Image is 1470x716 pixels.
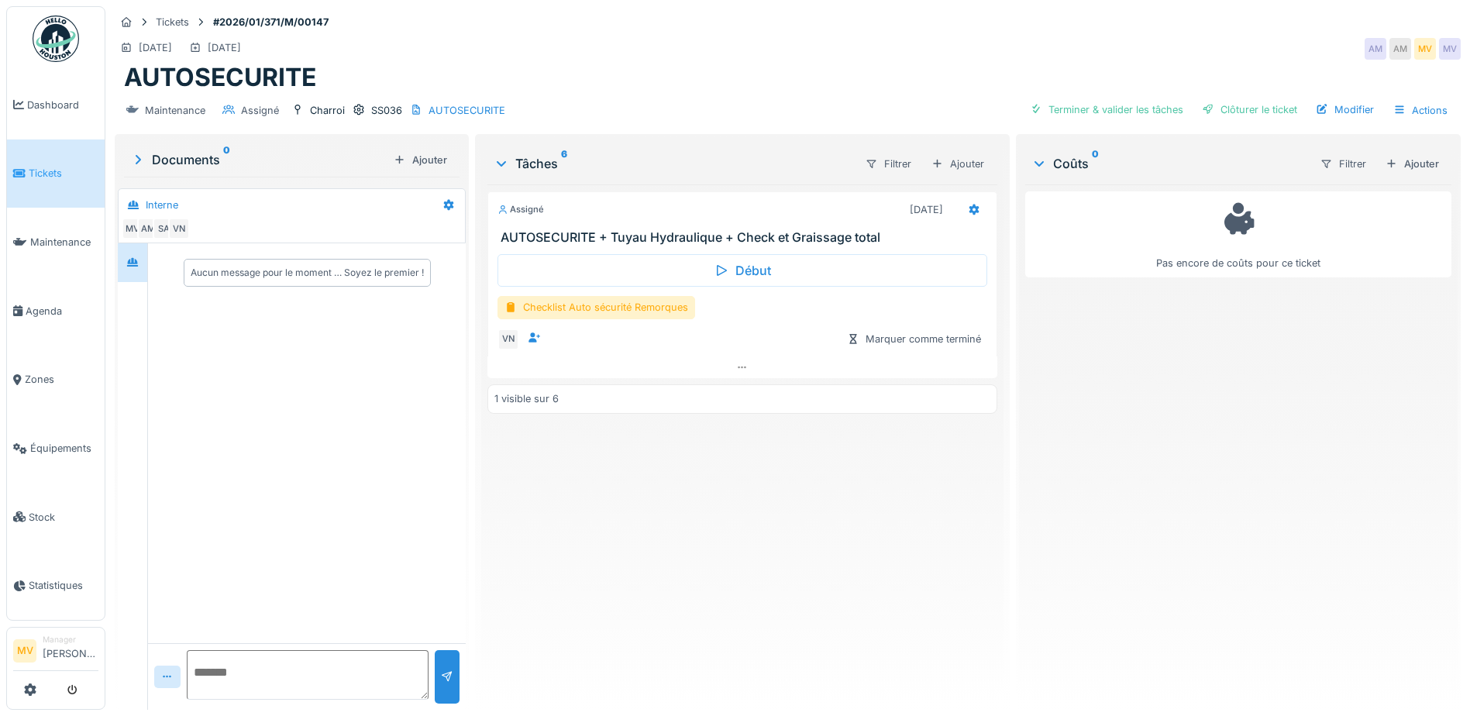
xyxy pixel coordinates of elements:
[33,15,79,62] img: Badge_color-CXgf-gQk.svg
[924,153,991,175] div: Ajouter
[7,277,105,346] a: Agenda
[497,254,987,287] div: Début
[156,15,189,29] div: Tickets
[1386,99,1455,122] div: Actions
[122,218,143,239] div: MV
[124,63,316,92] h1: AUTOSECURITE
[561,154,567,173] sup: 6
[1379,153,1445,174] div: Ajouter
[7,483,105,552] a: Stock
[43,634,98,667] li: [PERSON_NAME]
[387,150,453,170] div: Ajouter
[168,218,190,239] div: VN
[223,150,230,169] sup: 0
[910,202,943,217] div: [DATE]
[494,154,852,173] div: Tâches
[30,235,98,250] span: Maintenance
[7,414,105,483] a: Équipements
[7,71,105,139] a: Dashboard
[137,218,159,239] div: AM
[497,296,695,318] div: Checklist Auto sécurité Remorques
[29,578,98,593] span: Statistiques
[497,329,519,350] div: VN
[1035,198,1441,270] div: Pas encore de coûts pour ce ticket
[130,150,387,169] div: Documents
[494,391,559,406] div: 1 visible sur 6
[371,103,402,118] div: SS036
[29,166,98,181] span: Tickets
[25,372,98,387] span: Zones
[1414,38,1436,60] div: MV
[497,203,544,216] div: Assigné
[43,634,98,645] div: Manager
[501,230,990,245] h3: AUTOSECURITE + Tuyau Hydraulique + Check et Graissage total
[429,103,505,118] div: AUTOSECURITE
[7,208,105,277] a: Maintenance
[145,103,205,118] div: Maintenance
[241,103,279,118] div: Assigné
[1439,38,1461,60] div: MV
[13,639,36,663] li: MV
[1313,153,1373,175] div: Filtrer
[1365,38,1386,60] div: AM
[1031,154,1307,173] div: Coûts
[207,15,335,29] strong: #2026/01/371/M/00147
[139,40,172,55] div: [DATE]
[153,218,174,239] div: SA
[208,40,241,55] div: [DATE]
[13,634,98,671] a: MV Manager[PERSON_NAME]
[146,198,178,212] div: Interne
[1389,38,1411,60] div: AM
[310,103,345,118] div: Charroi
[859,153,918,175] div: Filtrer
[841,329,987,349] div: Marquer comme terminé
[7,552,105,621] a: Statistiques
[1196,99,1303,120] div: Clôturer le ticket
[29,510,98,525] span: Stock
[7,346,105,415] a: Zones
[30,441,98,456] span: Équipements
[26,304,98,318] span: Agenda
[1310,99,1380,120] div: Modifier
[7,139,105,208] a: Tickets
[191,266,424,280] div: Aucun message pour le moment … Soyez le premier !
[1024,99,1189,120] div: Terminer & valider les tâches
[1092,154,1099,173] sup: 0
[27,98,98,112] span: Dashboard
